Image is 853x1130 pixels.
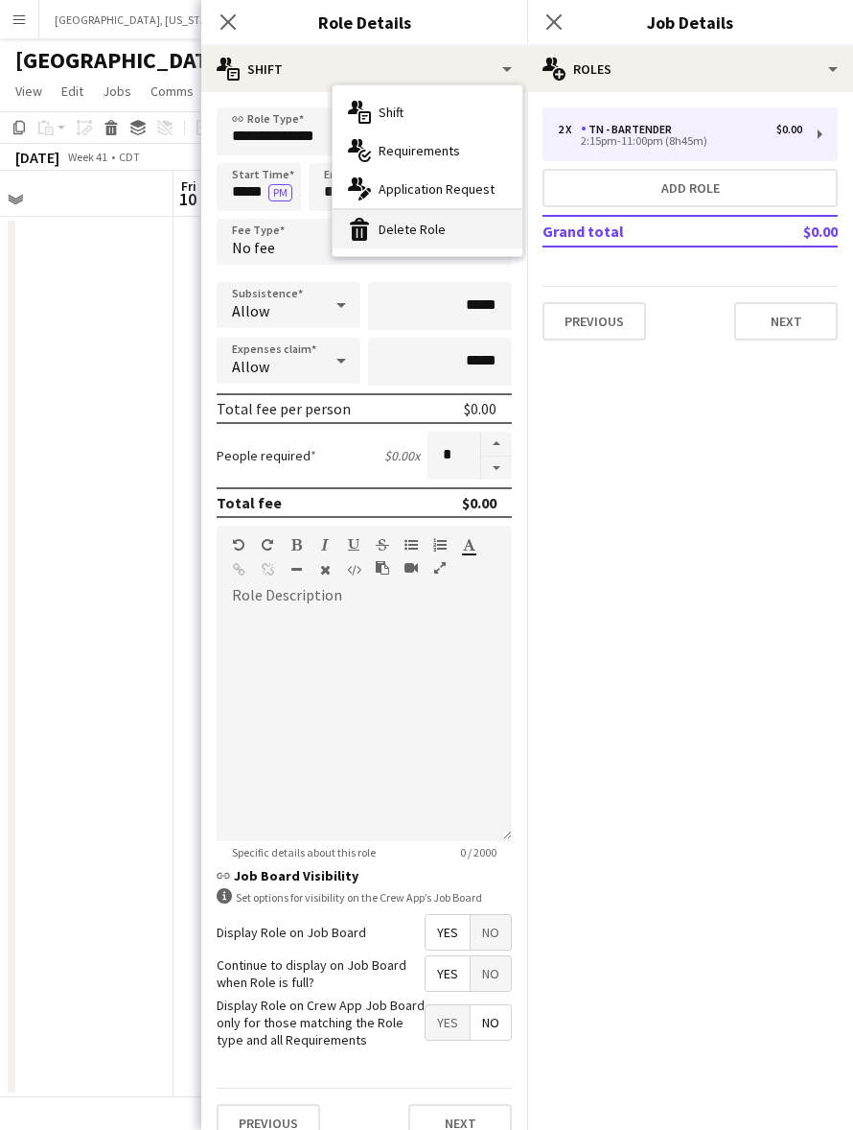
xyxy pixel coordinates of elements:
[217,399,351,418] div: Total fee per person
[384,447,420,464] div: $0.00 x
[471,956,511,991] span: No
[542,302,646,341] button: Previous
[426,956,470,991] span: Yes
[61,82,83,100] span: Edit
[527,10,853,35] h3: Job Details
[581,123,680,136] div: TN - Bartender
[542,216,748,247] td: Grand total
[376,537,389,553] button: Strikethrough
[379,142,460,159] span: Requirements
[379,104,403,121] span: Shift
[347,537,360,553] button: Underline
[558,136,802,146] div: 2:15pm-11:00pm (8h45m)
[232,301,269,320] span: Allow
[404,560,418,576] button: Insert video
[201,46,527,92] div: Shift
[217,888,512,906] div: Set options for visibility on the Crew App’s Job Board
[289,562,303,577] button: Horizontal Line
[471,1005,511,1040] span: No
[748,216,838,247] td: $0.00
[15,148,59,167] div: [DATE]
[217,997,425,1049] label: Display Role on Crew App Job Board only for those matching the Role type and all Requirements
[232,238,275,257] span: No fee
[103,82,131,100] span: Jobs
[15,82,42,100] span: View
[232,357,269,376] span: Allow
[39,1,239,38] button: [GEOGRAPHIC_DATA], [US_STATE]
[95,79,139,104] a: Jobs
[261,537,274,553] button: Redo
[318,562,332,577] button: Clear Formatting
[15,46,359,75] h1: [GEOGRAPHIC_DATA], [US_STATE]
[426,1005,470,1040] span: Yes
[776,123,802,136] div: $0.00
[404,537,418,553] button: Unordered List
[8,79,50,104] a: View
[433,537,447,553] button: Ordered List
[379,180,495,198] span: Application Request
[376,560,389,576] button: Paste as plain text
[426,915,470,950] span: Yes
[217,447,316,464] label: People required
[333,210,522,248] div: Delete Role
[433,560,447,576] button: Fullscreen
[119,150,140,164] div: CDT
[558,123,581,136] div: 2 x
[63,150,111,164] span: Week 41
[481,432,512,457] button: Increase
[201,10,527,35] h3: Role Details
[232,537,245,553] button: Undo
[268,184,292,201] button: PM
[471,915,511,950] span: No
[181,177,196,195] span: Fri
[178,188,196,210] span: 10
[542,169,838,207] button: Add role
[217,956,425,991] label: Continue to display on Job Board when Role is full?
[445,845,512,859] span: 0 / 2000
[150,82,194,100] span: Comms
[217,845,391,859] span: Specific details about this role
[734,302,838,341] button: Next
[462,493,496,512] div: $0.00
[527,46,853,92] div: Roles
[318,537,332,553] button: Italic
[289,537,303,553] button: Bold
[54,79,91,104] a: Edit
[143,79,201,104] a: Comms
[347,562,360,577] button: HTML Code
[464,399,496,418] div: $0.00
[462,537,475,553] button: Text Color
[217,867,512,884] h3: Job Board Visibility
[217,493,282,512] div: Total fee
[217,924,366,941] label: Display Role on Job Board
[481,457,512,481] button: Decrease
